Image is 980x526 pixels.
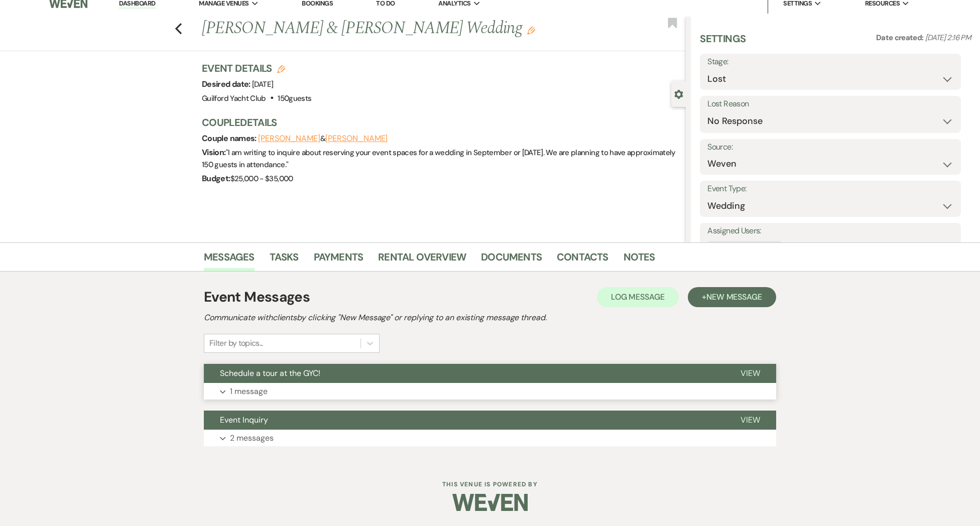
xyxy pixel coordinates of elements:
span: Budget: [202,173,230,184]
button: +New Message [688,287,776,307]
a: Documents [481,249,542,271]
div: [PERSON_NAME] [708,241,770,255]
div: Filter by topics... [209,337,263,349]
span: Event Inquiry [220,415,268,425]
button: View [724,364,776,383]
p: 2 messages [230,432,274,445]
span: " I am writing to inquire about reserving your event spaces for a wedding in September or [DATE].... [202,148,676,170]
label: Event Type: [707,182,953,196]
span: & [258,134,388,144]
span: View [741,415,760,425]
button: Schedule a tour at the GYC! [204,364,724,383]
a: Notes [624,249,655,271]
button: 2 messages [204,430,776,447]
a: Tasks [270,249,299,271]
h1: [PERSON_NAME] & [PERSON_NAME] Wedding [202,17,585,41]
span: View [741,368,760,378]
a: Rental Overview [378,249,466,271]
label: Lost Reason [707,97,953,111]
label: Assigned Users: [707,224,953,238]
span: Schedule a tour at the GYC! [220,368,320,378]
span: [DATE] 2:16 PM [925,33,971,43]
img: Weven Logo [452,485,528,520]
h3: Event Details [202,61,311,75]
a: Messages [204,249,255,271]
label: Stage: [707,55,953,69]
button: [PERSON_NAME] [258,135,320,143]
button: Event Inquiry [204,411,724,430]
button: Close lead details [674,89,683,98]
span: Date created: [876,33,925,43]
span: Guilford Yacht Club [202,93,266,103]
button: Edit [527,26,535,35]
a: Payments [314,249,363,271]
h3: Settings [700,32,746,54]
button: [PERSON_NAME] [325,135,388,143]
a: Contacts [557,249,608,271]
h1: Event Messages [204,287,310,308]
button: Log Message [597,287,679,307]
h2: Communicate with clients by clicking "New Message" or replying to an existing message thread. [204,312,776,324]
span: Couple names: [202,133,258,144]
h3: Couple Details [202,115,676,129]
label: Source: [707,140,953,155]
button: 1 message [204,383,776,400]
p: 1 message [230,385,268,398]
button: View [724,411,776,430]
span: Desired date: [202,79,252,89]
span: Log Message [611,292,665,302]
span: Vision: [202,147,226,158]
span: 150 guests [278,93,311,103]
span: New Message [706,292,762,302]
span: [DATE] [252,79,273,89]
span: $25,000 - $35,000 [230,174,293,184]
